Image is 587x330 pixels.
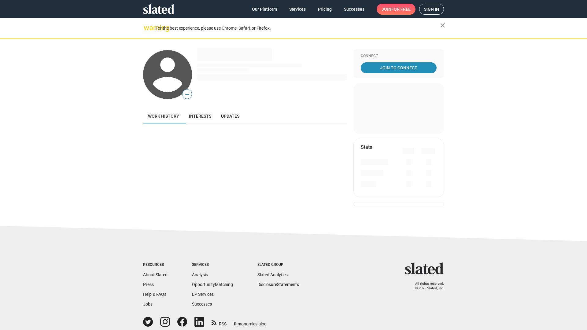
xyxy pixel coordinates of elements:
span: Services [289,4,306,15]
div: For the best experience, please use Chrome, Safari, or Firefox. [155,24,440,32]
a: Pricing [313,4,337,15]
p: All rights reserved. © 2025 Slated, Inc. [409,282,444,291]
a: Joinfor free [377,4,415,15]
a: EP Services [192,292,214,297]
a: OpportunityMatching [192,282,233,287]
a: Successes [192,302,212,306]
a: Join To Connect [361,62,437,73]
span: Pricing [318,4,332,15]
a: Jobs [143,302,153,306]
span: for free [391,4,411,15]
a: Press [143,282,154,287]
span: — [183,90,192,98]
span: Sign in [424,4,439,14]
a: RSS [212,317,227,327]
a: DisclosureStatements [257,282,299,287]
span: Work history [148,114,179,119]
a: Work history [143,109,184,123]
div: Resources [143,262,168,267]
span: Our Platform [252,4,277,15]
span: Join [382,4,411,15]
mat-icon: warning [144,24,151,31]
a: Slated Analytics [257,272,288,277]
span: Interests [189,114,211,119]
mat-card-title: Stats [361,144,372,150]
a: Help & FAQs [143,292,166,297]
span: Successes [344,4,364,15]
a: Sign in [419,4,444,15]
a: Successes [339,4,369,15]
a: About Slated [143,272,168,277]
a: Analysis [192,272,208,277]
span: Join To Connect [362,62,435,73]
a: Updates [216,109,244,123]
div: Services [192,262,233,267]
a: filmonomics blog [234,316,267,327]
span: Updates [221,114,239,119]
span: film [234,321,241,326]
a: Interests [184,109,216,123]
div: Connect [361,54,437,59]
a: Our Platform [247,4,282,15]
mat-icon: close [439,22,446,29]
div: Slated Group [257,262,299,267]
a: Services [284,4,311,15]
